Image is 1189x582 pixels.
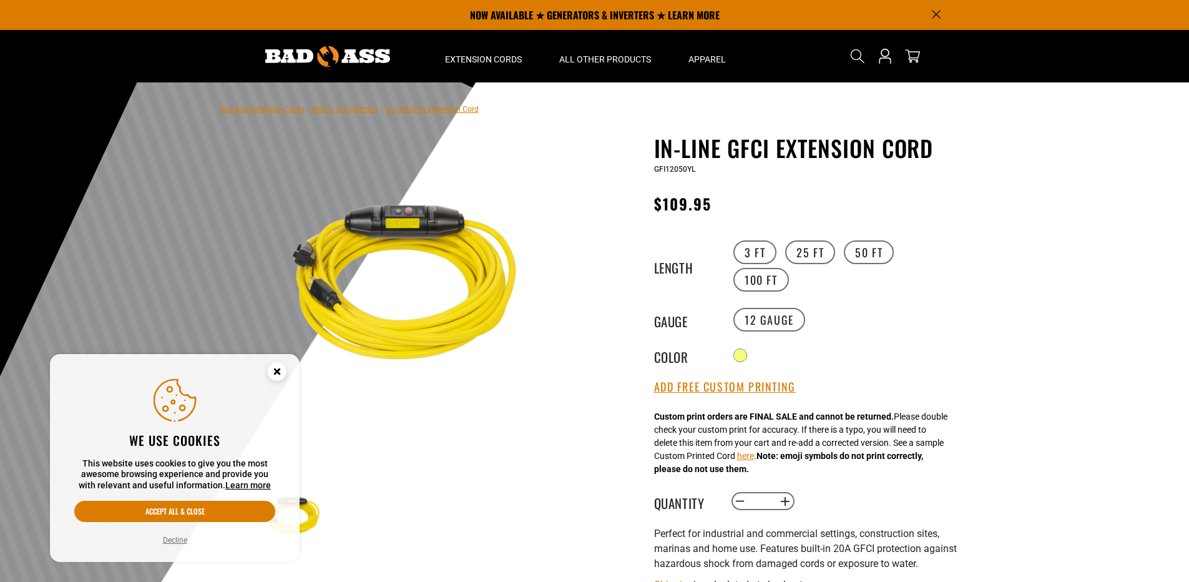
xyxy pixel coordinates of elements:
span: Apparel [688,54,726,65]
button: Add Free Custom Printing [654,380,796,394]
span: Perfect for industrial and commercial settings, construction sites, marinas and home use. Feature... [654,528,957,570]
label: 3 FT [733,240,776,264]
button: Accept all & close [74,501,275,522]
label: 25 FT [785,240,835,264]
legend: Length [654,258,717,274]
img: Bad Ass Extension Cords [265,46,390,67]
h2: We use cookies [74,432,275,448]
span: In-Line GFCI Extension Cord [386,105,479,114]
label: 100 FT [733,268,789,292]
span: All Other Products [559,54,651,65]
a: Learn more [225,480,271,490]
p: This website uses cookies to give you the most awesome browsing experience and provide you with r... [74,458,275,491]
span: › [307,105,310,114]
span: › [381,105,383,114]
summary: Extension Cords [426,30,541,82]
a: Return to Collection [312,105,378,114]
span: Extension Cords [445,54,522,65]
label: Quantity [654,493,717,510]
legend: Gauge [654,312,717,328]
summary: Apparel [670,30,745,82]
nav: breadcrumbs [220,101,479,116]
legend: Color [654,347,717,363]
summary: All Other Products [541,30,670,82]
button: here [737,450,754,463]
h1: In-Line GFCI Extension Cord [654,135,960,161]
strong: Custom print orders are FINAL SALE and cannot be returned. [654,412,894,422]
label: 12 Gauge [733,308,805,332]
span: $109.95 [654,192,712,215]
aside: Cookie Consent [50,354,300,563]
summary: Search [848,46,868,66]
img: Yellow [257,137,558,438]
a: Bad Ass Extension Cords [220,105,305,114]
label: 50 FT [844,240,894,264]
span: GFI12050YL [654,165,695,174]
div: Please double check your custom print for accuracy. If there is a typo, you will need to delete t... [654,410,947,476]
button: Decline [159,534,191,546]
strong: Note: emoji symbols do not print correctly, please do not use them. [654,451,923,474]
